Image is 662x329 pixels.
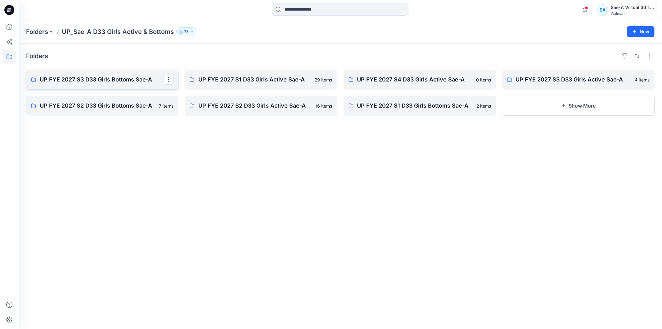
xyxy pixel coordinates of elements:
p: UP FYE 2027 S3 D33 Girls Active Sae-A [516,75,631,84]
button: 73 [176,27,196,36]
div: SA [597,4,608,16]
a: UP FYE 2027 S4 D33 Girls Active Sae-A0 items [344,70,496,90]
p: UP FYE 2027 S1 D33 Girls Active Sae-A [198,75,311,84]
p: 0 items [476,76,491,83]
div: Walmart [611,11,654,16]
p: 29 items [315,76,332,83]
div: Sae-A Virtual 3d Team [611,4,654,11]
p: 73 [184,28,189,35]
a: UP FYE 2027 S2 D33 Girls Bottoms Sae-A7 items [26,96,178,116]
p: 16 items [315,103,332,109]
a: Folders [26,27,48,36]
p: UP FYE 2027 S2 D33 Girls Active Sae-A [198,101,311,110]
a: UP FYE 2027 S2 D33 Girls Active Sae-A16 items [185,96,337,116]
p: UP FYE 2027 S4 D33 Girls Active Sae-A [357,75,472,84]
a: UP FYE 2027 S1 D33 Girls Active Sae-A29 items [185,70,337,90]
a: UP FYE 2027 S3 D33 Girls Active Sae-A4 items [502,70,655,90]
button: Show More [502,96,655,116]
a: UP FYE 2027 S1 D33 Girls Bottoms Sae-A2 items [344,96,496,116]
h4: Folders [26,52,48,60]
p: UP FYE 2027 S3 D33 Girls Bottoms Sae-A [40,75,164,84]
p: 7 items [159,103,173,109]
p: UP FYE 2027 S1 D33 Girls Bottoms Sae-A [357,101,473,110]
a: UP FYE 2027 S3 D33 Girls Bottoms Sae-A [26,70,178,90]
p: UP FYE 2027 S2 D33 Girls Bottoms Sae-A [40,101,155,110]
p: UP_Sae-A D33 Girls Active & Bottoms [62,27,174,36]
p: 2 items [476,103,491,109]
p: 4 items [635,76,650,83]
button: New [627,26,655,37]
